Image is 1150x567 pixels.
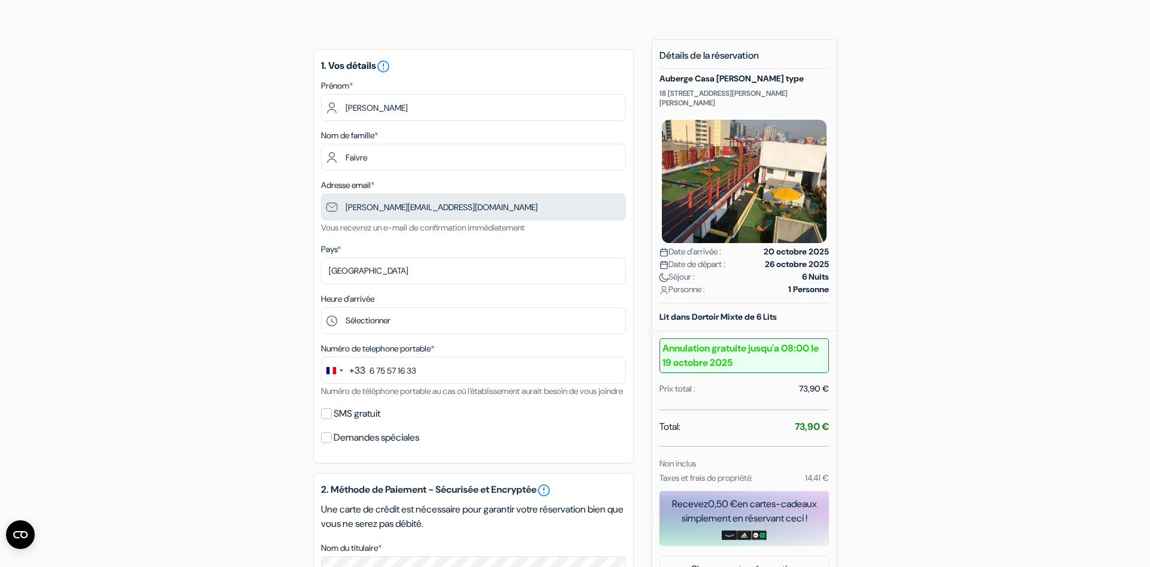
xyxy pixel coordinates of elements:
div: +33 [349,363,365,378]
button: Change country, selected France (+33) [322,357,365,383]
a: error_outline [376,59,391,72]
strong: 73,90 € [795,420,829,433]
small: Numéro de téléphone portable au cas où l'établissement aurait besoin de vous joindre [321,386,623,396]
span: Séjour : [659,271,695,283]
b: Lit dans Dortoir Mixte de 6 Lits [659,311,777,322]
b: Annulation gratuite jusqu'a 08:00 le 19 octobre 2025 [659,338,829,373]
span: Date de départ : [659,258,725,271]
label: Nom du titulaire [321,542,382,554]
span: Total: [659,420,680,434]
span: Personne : [659,283,705,296]
span: 0,50 € [708,498,737,510]
small: 14,41 € [805,472,829,483]
img: adidas-card.png [737,530,752,540]
strong: 26 octobre 2025 [765,258,829,271]
h5: Auberge Casa [PERSON_NAME] type [659,74,829,84]
div: 73,90 € [799,383,829,395]
label: Demandes spéciales [334,429,419,446]
small: Taxes et frais de propriété: [659,472,753,483]
h5: 2. Méthode de Paiement - Sécurisée et Encryptée [321,483,626,498]
label: Nom de famille [321,129,378,142]
span: Date d'arrivée : [659,245,721,258]
strong: 6 Nuits [802,271,829,283]
label: Numéro de telephone portable [321,342,434,355]
img: uber-uber-eats-card.png [752,530,767,540]
img: calendar.svg [659,248,668,257]
p: 18 [STREET_ADDRESS][PERSON_NAME][PERSON_NAME] [659,89,829,108]
i: error_outline [376,59,391,74]
div: Prix total : [659,383,695,395]
h5: Détails de la réservation [659,50,829,69]
h5: 1. Vos détails [321,59,626,74]
input: Entrez votre prénom [321,94,626,121]
label: Heure d'arrivée [321,293,374,305]
img: calendar.svg [659,260,668,269]
strong: 20 octobre 2025 [764,245,829,258]
p: Une carte de crédit est nécessaire pour garantir votre réservation bien que vous ne serez pas déb... [321,502,626,531]
small: Vous recevrez un e-mail de confirmation immédiatement [321,222,525,233]
button: Ouvrir le widget CMP [6,520,35,549]
label: Adresse email [321,179,374,192]
input: 6 12 34 56 78 [321,357,626,384]
input: Entrer le nom de famille [321,144,626,171]
input: Entrer adresse e-mail [321,193,626,220]
div: Recevez en cartes-cadeaux simplement en réservant ceci ! [659,497,829,526]
label: Pays [321,243,341,256]
img: moon.svg [659,273,668,282]
label: SMS gratuit [334,405,380,422]
a: error_outline [537,483,551,498]
img: user_icon.svg [659,286,668,295]
small: Non inclus [659,458,696,469]
label: Prénom [321,80,353,92]
img: amazon-card-no-text.png [722,530,737,540]
strong: 1 Personne [788,283,829,296]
